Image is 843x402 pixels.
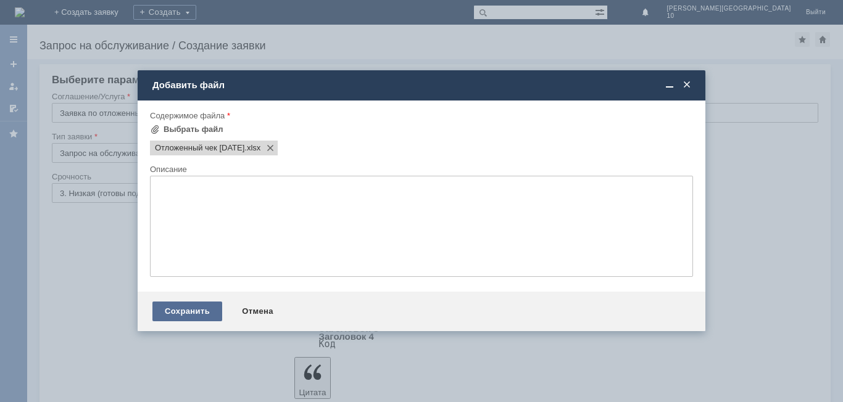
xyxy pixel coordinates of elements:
div: Добавить файл [152,80,693,91]
div: ​просьба удалить [5,5,180,15]
span: Отложенный чек 12.08.2025г.xlsx [244,143,260,153]
div: Содержимое файла [150,112,691,120]
span: Отложенный чек 12.08.2025г.xlsx [155,143,244,153]
div: Описание [150,165,691,173]
div: Выбрать файл [164,125,223,134]
span: Закрыть [681,80,693,91]
span: Свернуть (Ctrl + M) [663,80,676,91]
